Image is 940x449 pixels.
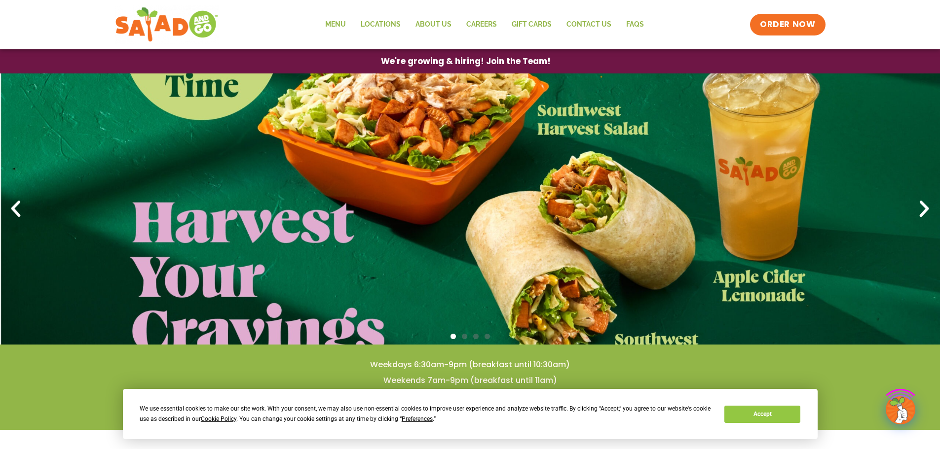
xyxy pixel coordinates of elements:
[115,5,219,44] img: new-SAG-logo-768×292
[473,334,479,339] span: Go to slide 3
[462,334,467,339] span: Go to slide 2
[619,13,651,36] a: FAQs
[20,375,920,386] h4: Weekends 7am-9pm (breakfast until 11am)
[123,389,818,439] div: Cookie Consent Prompt
[760,19,815,31] span: ORDER NOW
[318,13,651,36] nav: Menu
[353,13,408,36] a: Locations
[913,198,935,220] div: Next slide
[318,13,353,36] a: Menu
[366,50,565,73] a: We're growing & hiring! Join the Team!
[559,13,619,36] a: Contact Us
[724,406,800,423] button: Accept
[201,415,236,422] span: Cookie Policy
[5,198,27,220] div: Previous slide
[750,14,825,35] a: ORDER NOW
[381,57,551,66] span: We're growing & hiring! Join the Team!
[20,359,920,370] h4: Weekdays 6:30am-9pm (breakfast until 10:30am)
[504,13,559,36] a: GIFT CARDS
[408,13,459,36] a: About Us
[485,334,490,339] span: Go to slide 4
[402,415,433,422] span: Preferences
[459,13,504,36] a: Careers
[451,334,456,339] span: Go to slide 1
[140,404,713,424] div: We use essential cookies to make our site work. With your consent, we may also use non-essential ...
